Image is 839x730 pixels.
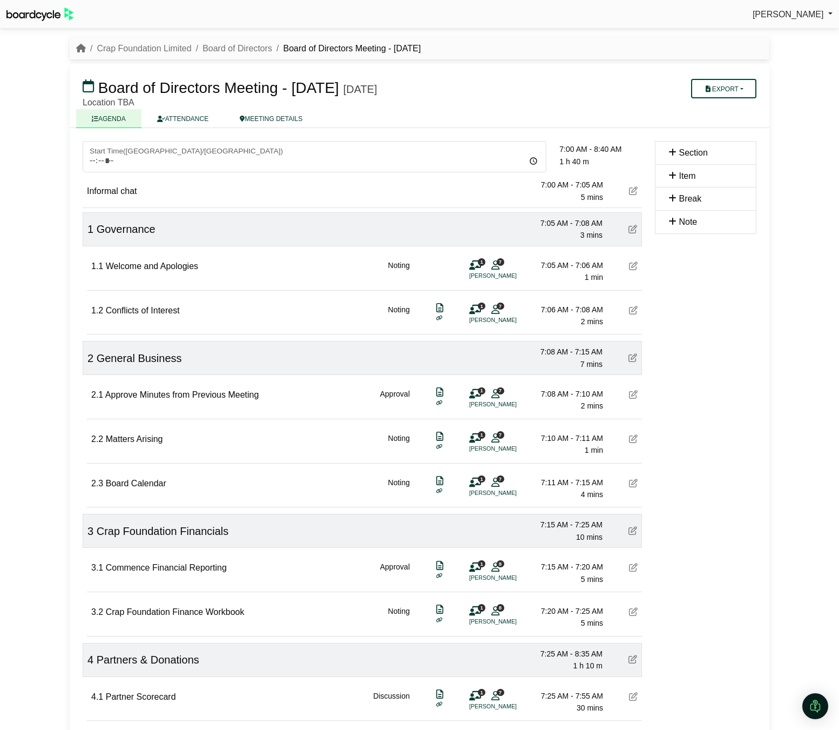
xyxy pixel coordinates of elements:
li: [PERSON_NAME] [469,400,550,409]
nav: breadcrumb [76,42,421,56]
div: 7:10 AM - 7:11 AM [527,432,603,444]
a: Board of Directors [202,44,272,53]
a: Crap Foundation Limited [97,44,191,53]
span: Informal chat [87,186,137,196]
div: Noting [388,432,410,457]
div: Approval [380,561,410,585]
span: 1 h 40 m [559,157,588,166]
span: Partner Scorecard [106,692,176,701]
div: Noting [388,259,410,284]
div: 7:06 AM - 7:08 AM [527,304,603,316]
div: [DATE] [343,83,377,96]
span: 10 mins [576,533,603,541]
li: [PERSON_NAME] [469,702,550,711]
div: Noting [388,304,410,328]
span: 8 [497,560,504,567]
li: [PERSON_NAME] [469,617,550,626]
div: 7:25 AM - 7:55 AM [527,690,603,702]
span: General Business [97,352,182,364]
a: [PERSON_NAME] [753,8,833,22]
span: 1 [478,475,485,483]
span: Matters Arising [106,434,163,444]
span: Welcome and Apologies [106,262,198,271]
span: 1.2 [91,306,103,315]
span: 3.1 [91,563,103,572]
span: 1.1 [91,262,103,271]
span: 7 [497,475,504,483]
span: 8 [497,604,504,611]
li: [PERSON_NAME] [469,444,550,453]
div: Noting [388,477,410,501]
div: 7:11 AM - 7:15 AM [527,477,603,488]
div: Noting [388,605,410,629]
span: 2.2 [91,434,103,444]
div: 7:00 AM - 7:05 AM [527,179,603,191]
span: 30 mins [577,704,603,712]
div: Discussion [373,690,410,714]
span: 1 min [585,273,603,282]
li: [PERSON_NAME] [469,316,550,325]
span: 3 [87,525,93,537]
span: 1 [478,689,485,696]
li: [PERSON_NAME] [469,271,550,280]
span: Location TBA [83,98,134,107]
li: [PERSON_NAME] [469,488,550,498]
img: BoardcycleBlackGreen-aaafeed430059cb809a45853b8cf6d952af9d84e6e89e1f1685b34bfd5cb7d64.svg [6,8,73,21]
span: Note [679,217,697,226]
span: 5 mins [581,619,603,627]
span: 7 [497,387,504,394]
span: Item [679,171,695,180]
div: Open Intercom Messenger [802,693,828,719]
span: 1 [87,223,93,235]
div: 7:05 AM - 7:06 AM [527,259,603,271]
span: 2 mins [581,317,603,326]
span: [PERSON_NAME] [753,10,824,19]
span: Crap Foundation Financials [97,525,229,537]
div: 7:25 AM - 8:35 AM [527,648,603,660]
span: Commence Financial Reporting [106,563,227,572]
span: 4.1 [91,692,103,701]
span: 5 mins [581,193,603,202]
span: Partners & Donations [97,654,199,666]
span: 4 [87,654,93,666]
span: Approve Minutes from Previous Meeting [105,390,259,399]
div: 7:05 AM - 7:08 AM [527,217,603,229]
span: Section [679,148,707,157]
span: Board Calendar [106,479,166,488]
span: 1 [478,431,485,438]
span: Break [679,194,701,203]
span: 3.2 [91,607,103,617]
span: 7 [497,431,504,438]
button: Export [691,79,756,98]
span: 7 mins [580,360,603,369]
span: 1 [478,560,485,567]
span: 1 [478,387,485,394]
span: 3 mins [580,231,603,239]
div: 7:00 AM - 8:40 AM [559,143,642,155]
span: 7 [497,258,504,265]
span: Board of Directors Meeting - [DATE] [98,79,339,96]
span: Governance [97,223,155,235]
div: Approval [380,388,410,412]
div: 7:08 AM - 7:15 AM [527,346,603,358]
span: Crap Foundation Finance Workbook [106,607,245,617]
a: ATTENDANCE [141,109,224,128]
div: 7:15 AM - 7:20 AM [527,561,603,573]
span: 2.3 [91,479,103,488]
span: 2 mins [581,401,603,410]
span: 4 mins [581,490,603,499]
span: 1 [478,258,485,265]
span: 1 min [585,446,603,454]
a: AGENDA [76,109,141,128]
span: 1 [478,303,485,310]
div: 7:08 AM - 7:10 AM [527,388,603,400]
a: MEETING DETAILS [224,109,318,128]
li: [PERSON_NAME] [469,573,550,582]
span: 1 [478,604,485,611]
span: 5 mins [581,575,603,584]
span: 1 h 10 m [573,661,603,670]
span: 7 [497,303,504,310]
div: 7:15 AM - 7:25 AM [527,519,603,531]
div: 7:20 AM - 7:25 AM [527,605,603,617]
span: Conflicts of Interest [106,306,180,315]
